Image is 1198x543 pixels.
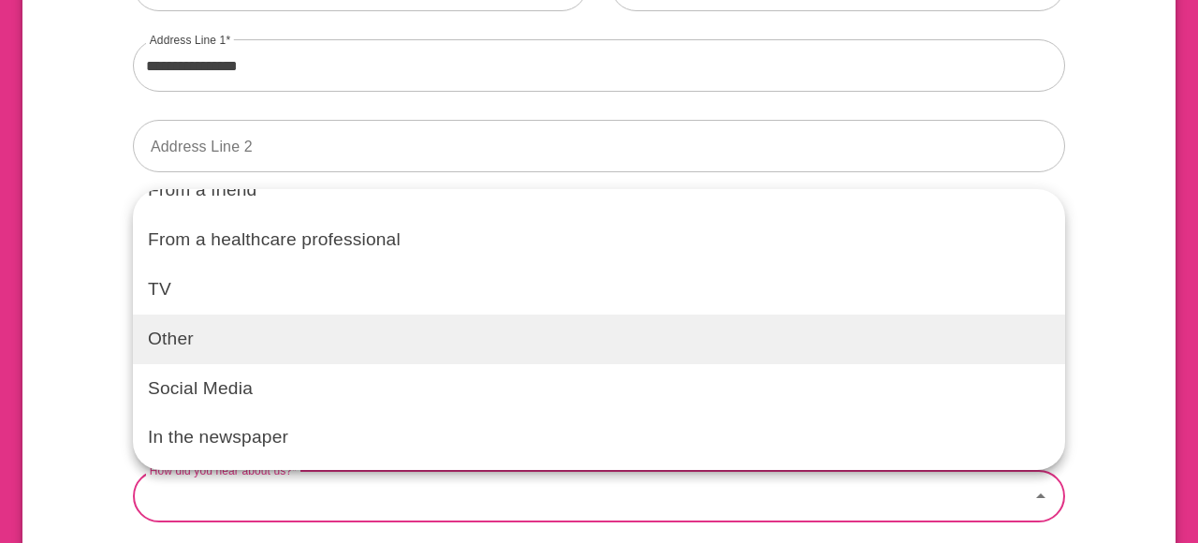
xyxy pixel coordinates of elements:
[148,326,1050,353] p: Other
[148,276,1050,303] p: TV
[148,227,1050,254] p: From a healthcare professional
[148,424,1050,451] p: In the newspaper
[148,177,1050,204] p: From a friend
[148,375,1050,403] p: Social Media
